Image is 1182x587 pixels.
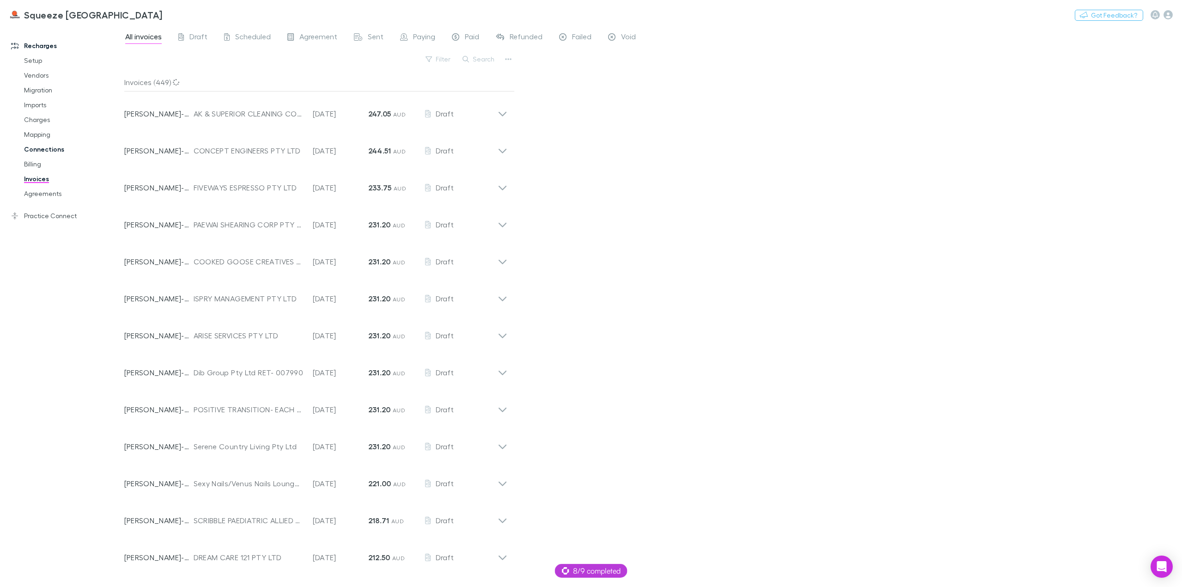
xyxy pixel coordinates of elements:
[124,330,194,341] p: [PERSON_NAME]-0195
[1151,556,1173,578] div: Open Intercom Messenger
[15,53,129,68] a: Setup
[299,32,337,44] span: Agreement
[24,9,163,20] h3: Squeeze [GEOGRAPHIC_DATA]
[124,404,194,415] p: [PERSON_NAME]-0391
[117,350,515,387] div: [PERSON_NAME]-0118Dib Group Pty Ltd RET- 007990[DATE]231.20 AUDDraft
[194,478,304,489] div: Sexy Nails/Venus Nails Lounge RET- 004188
[436,294,454,303] span: Draft
[117,202,515,239] div: [PERSON_NAME]-0207PAEWAI SHEARING CORP PTY LTD[DATE]231.20 AUDDraft
[117,461,515,498] div: [PERSON_NAME]-0385Sexy Nails/Venus Nails Lounge RET- 004188[DATE]221.00 AUDDraft
[436,109,454,118] span: Draft
[117,165,515,202] div: [PERSON_NAME]-0074FIVEWAYS ESPRESSO PTY LTD[DATE]233.75 AUDDraft
[124,293,194,304] p: [PERSON_NAME]-0165
[194,330,304,341] div: ARISE SERVICES PTY LTD
[194,256,304,267] div: COOKED GOOSE CREATIVES PTY LTD
[313,145,368,156] p: [DATE]
[436,183,454,192] span: Draft
[392,555,405,562] span: AUD
[194,108,304,119] div: AK & SUPERIOR CLEANING CO PTY LTD
[15,157,129,171] a: Billing
[117,239,515,276] div: [PERSON_NAME]-0059COOKED GOOSE CREATIVES PTY LTD[DATE]231.20 AUDDraft
[194,515,304,526] div: SCRIBBLE PAEDIATRIC ALLIED HEALTH PTY LTD
[368,109,391,118] strong: 247.05
[313,330,368,341] p: [DATE]
[368,32,384,44] span: Sent
[194,404,304,415] div: POSITIVE TRANSITION- EACH ONE TEACH ONE PTY LTD
[124,219,194,230] p: [PERSON_NAME]-0207
[368,553,390,562] strong: 212.50
[368,516,390,525] strong: 218.71
[313,219,368,230] p: [DATE]
[621,32,636,44] span: Void
[413,32,435,44] span: Paying
[458,54,500,65] button: Search
[124,515,194,526] p: [PERSON_NAME]-0450
[465,32,479,44] span: Paid
[117,276,515,313] div: [PERSON_NAME]-0165ISPRY MANAGEMENT PTY LTD[DATE]231.20 AUDDraft
[9,9,20,20] img: Squeeze North Sydney's Logo
[510,32,542,44] span: Refunded
[117,128,515,165] div: [PERSON_NAME]-0060CONCEPT ENGINEERS PTY LTD[DATE]244.51 AUDDraft
[15,127,129,142] a: Mapping
[313,441,368,452] p: [DATE]
[1075,10,1143,21] button: Got Feedback?
[313,108,368,119] p: [DATE]
[124,441,194,452] p: [PERSON_NAME]-0123
[15,171,129,186] a: Invoices
[194,441,304,452] div: Serene Country Living Pty Ltd
[235,32,271,44] span: Scheduled
[2,208,129,223] a: Practice Connect
[436,368,454,377] span: Draft
[15,112,129,127] a: Charges
[368,294,391,303] strong: 231.20
[368,331,391,340] strong: 231.20
[124,108,194,119] p: [PERSON_NAME]-0120
[313,515,368,526] p: [DATE]
[313,367,368,378] p: [DATE]
[15,142,129,157] a: Connections
[368,220,391,229] strong: 231.20
[393,296,405,303] span: AUD
[394,185,406,192] span: AUD
[194,145,304,156] div: CONCEPT ENGINEERS PTY LTD
[368,479,391,488] strong: 221.00
[124,182,194,193] p: [PERSON_NAME]-0074
[313,256,368,267] p: [DATE]
[194,552,304,563] div: DREAM CARE 121 PTY LTD
[393,333,405,340] span: AUD
[368,368,391,377] strong: 231.20
[125,32,162,44] span: All invoices
[393,111,406,118] span: AUD
[436,516,454,525] span: Draft
[436,553,454,562] span: Draft
[313,182,368,193] p: [DATE]
[393,407,405,414] span: AUD
[15,68,129,83] a: Vendors
[436,220,454,229] span: Draft
[391,518,404,525] span: AUD
[436,405,454,414] span: Draft
[194,182,304,193] div: FIVEWAYS ESPRESSO PTY LTD
[2,38,129,53] a: Recharges
[194,293,304,304] div: ISPRY MANAGEMENT PTY LTD
[368,257,391,266] strong: 231.20
[124,478,194,489] p: [PERSON_NAME]-0385
[15,98,129,112] a: Imports
[15,186,129,201] a: Agreements
[194,367,304,378] div: Dib Group Pty Ltd RET- 007990
[393,481,406,488] span: AUD
[393,148,406,155] span: AUD
[124,552,194,563] p: [PERSON_NAME]-0249
[421,54,456,65] button: Filter
[436,479,454,488] span: Draft
[313,404,368,415] p: [DATE]
[189,32,207,44] span: Draft
[393,259,405,266] span: AUD
[313,552,368,563] p: [DATE]
[393,222,405,229] span: AUD
[117,92,515,128] div: [PERSON_NAME]-0120AK & SUPERIOR CLEANING CO PTY LTD[DATE]247.05 AUDDraft
[4,4,168,26] a: Squeeze [GEOGRAPHIC_DATA]
[313,293,368,304] p: [DATE]
[124,367,194,378] p: [PERSON_NAME]-0118
[194,219,304,230] div: PAEWAI SHEARING CORP PTY LTD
